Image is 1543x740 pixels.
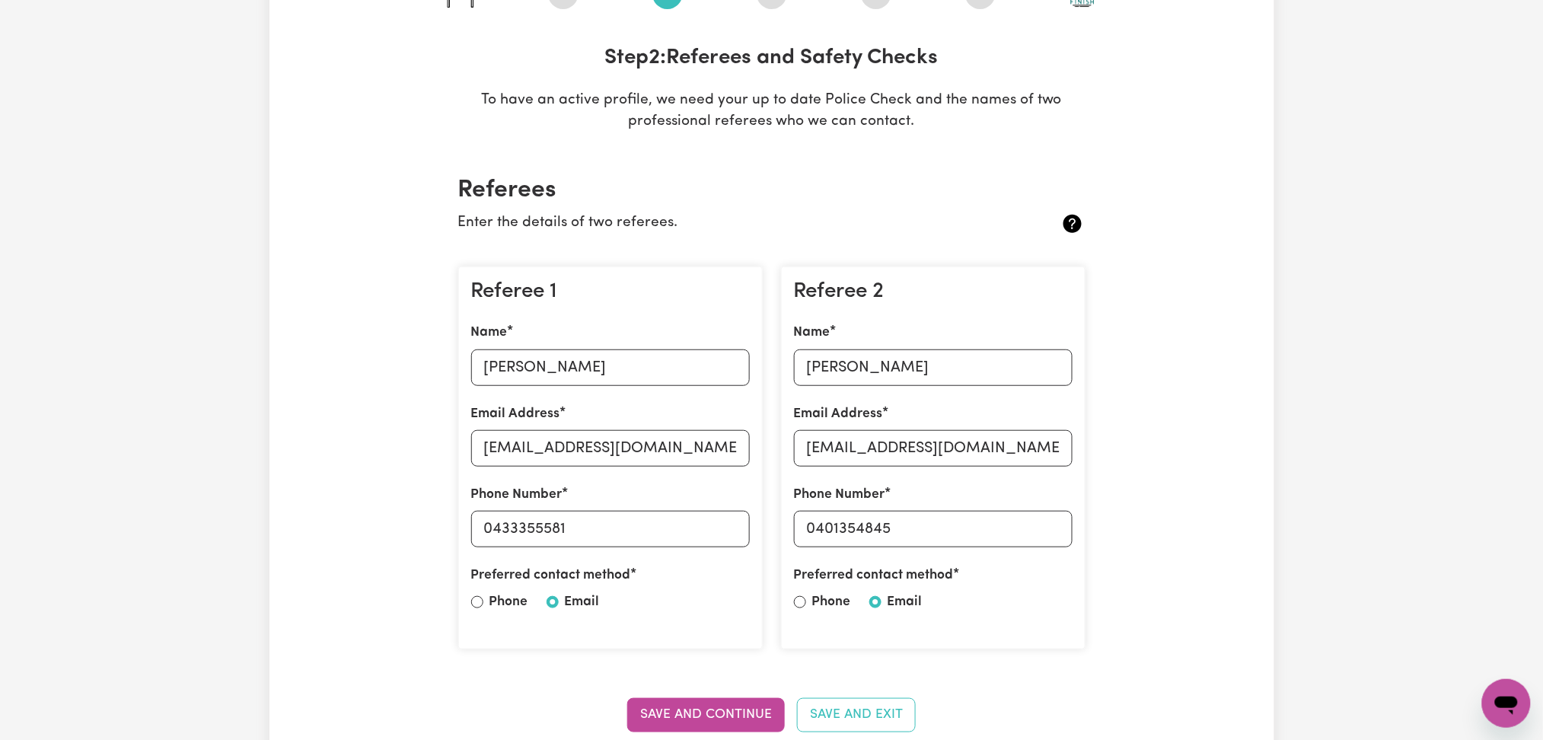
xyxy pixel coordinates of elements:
label: Phone Number [794,485,885,505]
h3: Step 2 : Referees and Safety Checks [446,46,1098,72]
p: To have an active profile, we need your up to date Police Check and the names of two professional... [446,90,1098,134]
h3: Referee 2 [794,279,1073,305]
label: Email Address [471,404,560,424]
h3: Referee 1 [471,279,750,305]
p: Enter the details of two referees. [458,212,981,234]
label: Email [565,592,600,612]
label: Phone Number [471,485,563,505]
label: Preferred contact method [471,566,631,585]
label: Name [471,323,508,343]
label: Email [888,592,923,612]
h2: Referees [458,176,1086,205]
label: Phone [489,592,528,612]
label: Preferred contact method [794,566,954,585]
label: Phone [812,592,851,612]
iframe: Button to launch messaging window [1482,679,1531,728]
button: Save and Exit [797,698,916,732]
label: Email Address [794,404,883,424]
label: Name [794,323,830,343]
button: Save and Continue [627,698,785,732]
